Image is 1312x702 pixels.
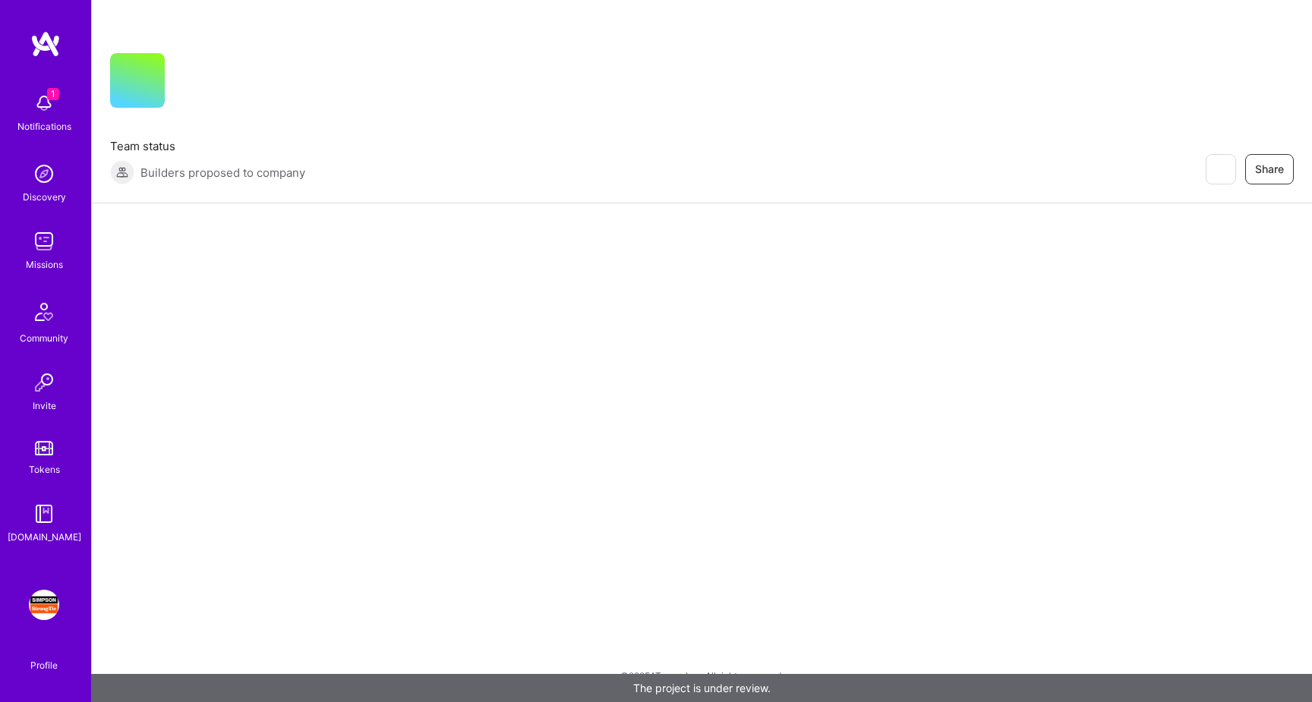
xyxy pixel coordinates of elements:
[29,590,59,620] img: Simpson Strong-Tie: Product Management for Platform
[29,367,59,398] img: Invite
[8,529,81,545] div: [DOMAIN_NAME]
[25,590,63,620] a: Simpson Strong-Tie: Product Management for Platform
[26,294,62,330] img: Community
[140,165,305,181] span: Builders proposed to company
[183,77,195,90] i: icon CompanyGray
[29,461,60,477] div: Tokens
[23,189,66,205] div: Discovery
[17,118,71,134] div: Notifications
[1255,162,1284,177] span: Share
[29,159,59,189] img: discovery
[25,641,63,672] a: Profile
[29,88,59,118] img: bell
[29,226,59,257] img: teamwork
[26,257,63,272] div: Missions
[91,674,1312,702] div: The project is under review.
[47,88,59,100] span: 1
[29,499,59,529] img: guide book
[1214,163,1226,175] i: icon EyeClosed
[35,441,53,455] img: tokens
[30,30,61,58] img: logo
[110,160,134,184] img: Builders proposed to company
[33,398,56,414] div: Invite
[1245,154,1294,184] button: Share
[20,330,68,346] div: Community
[30,657,58,672] div: Profile
[110,138,305,154] span: Team status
